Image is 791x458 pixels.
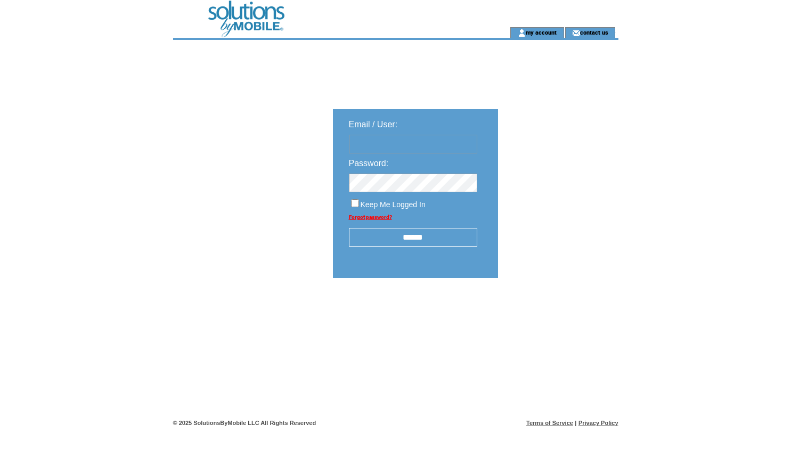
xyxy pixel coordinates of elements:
[349,159,389,168] span: Password:
[518,29,526,37] img: account_icon.gif
[580,29,608,36] a: contact us
[572,29,580,37] img: contact_us_icon.gif
[526,29,557,36] a: my account
[173,420,316,426] span: © 2025 SolutionsByMobile LLC All Rights Reserved
[349,214,392,220] a: Forgot password?
[578,420,618,426] a: Privacy Policy
[526,420,573,426] a: Terms of Service
[361,200,426,209] span: Keep Me Logged In
[529,305,582,318] img: transparent.png
[575,420,576,426] span: |
[349,120,398,129] span: Email / User:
